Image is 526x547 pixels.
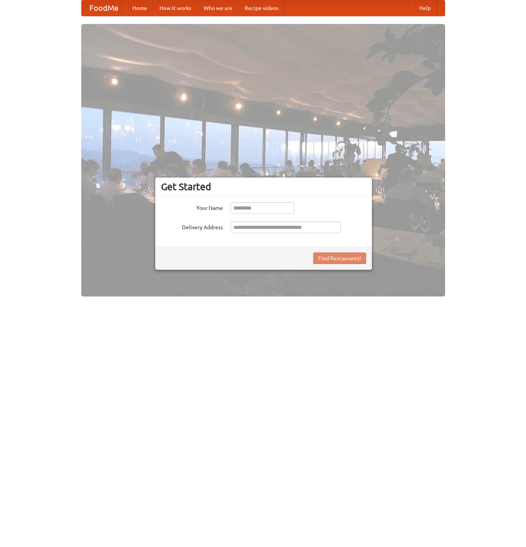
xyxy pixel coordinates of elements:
[238,0,285,16] a: Recipe videos
[413,0,437,16] a: Help
[161,181,366,193] h3: Get Started
[161,222,223,231] label: Delivery Address
[126,0,153,16] a: Home
[161,202,223,212] label: Your Name
[197,0,238,16] a: Who we are
[82,0,126,16] a: FoodMe
[313,252,366,264] button: Find Restaurants!
[153,0,197,16] a: How it works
